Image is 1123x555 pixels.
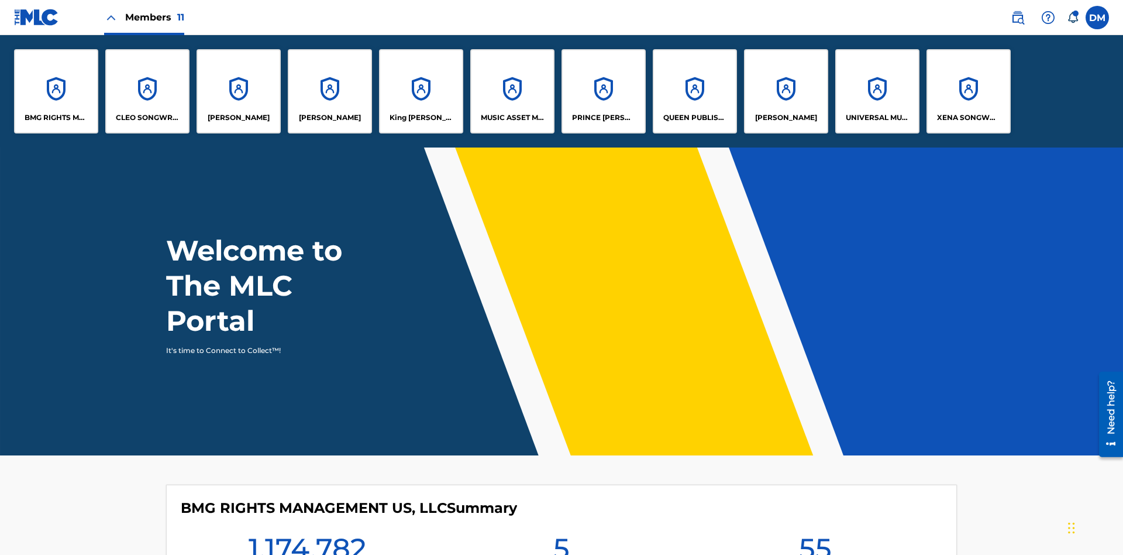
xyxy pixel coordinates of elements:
p: XENA SONGWRITER [937,112,1001,123]
p: QUEEN PUBLISHA [663,112,727,123]
a: Public Search [1006,6,1029,29]
div: Notifications [1067,12,1079,23]
p: RONALD MCTESTERSON [755,112,817,123]
a: Accounts[PERSON_NAME] [197,49,281,133]
img: MLC Logo [14,9,59,26]
p: King McTesterson [390,112,453,123]
a: AccountsMUSIC ASSET MANAGEMENT (MAM) [470,49,554,133]
p: UNIVERSAL MUSIC PUB GROUP [846,112,910,123]
a: AccountsBMG RIGHTS MANAGEMENT US, LLC [14,49,98,133]
h1: Welcome to The MLC Portal [166,233,385,338]
p: PRINCE MCTESTERSON [572,112,636,123]
img: Close [104,11,118,25]
img: help [1041,11,1055,25]
span: 11 [177,12,184,23]
div: Drag [1068,511,1075,546]
a: AccountsQUEEN PUBLISHA [653,49,737,133]
a: AccountsKing [PERSON_NAME] [379,49,463,133]
a: AccountsXENA SONGWRITER [926,49,1011,133]
a: AccountsUNIVERSAL MUSIC PUB GROUP [835,49,919,133]
p: MUSIC ASSET MANAGEMENT (MAM) [481,112,545,123]
div: User Menu [1086,6,1109,29]
p: BMG RIGHTS MANAGEMENT US, LLC [25,112,88,123]
p: CLEO SONGWRITER [116,112,180,123]
a: AccountsPRINCE [PERSON_NAME] [561,49,646,133]
p: EYAMA MCSINGER [299,112,361,123]
p: It's time to Connect to Collect™! [166,345,369,356]
a: AccountsCLEO SONGWRITER [105,49,190,133]
iframe: Resource Center [1090,367,1123,463]
img: search [1011,11,1025,25]
h4: BMG RIGHTS MANAGEMENT US, LLC [181,499,517,517]
a: Accounts[PERSON_NAME] [288,49,372,133]
div: Help [1036,6,1060,29]
p: ELVIS COSTELLO [208,112,270,123]
a: Accounts[PERSON_NAME] [744,49,828,133]
iframe: Chat Widget [1065,499,1123,555]
span: Members [125,11,184,24]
